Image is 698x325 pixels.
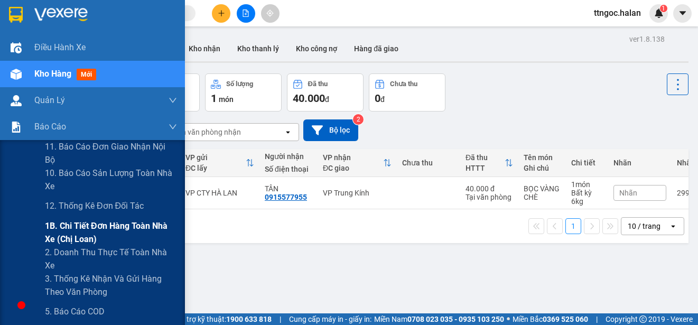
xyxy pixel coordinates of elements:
button: Kho công nợ [287,36,346,61]
div: Tên món [524,153,561,162]
div: 1 món [571,180,603,189]
span: Miền Nam [374,313,504,325]
span: 10. Báo cáo sản lượng toàn nhà xe [45,166,177,193]
sup: 2 [353,114,364,125]
span: down [169,96,177,105]
th: Toggle SortBy [180,149,259,177]
div: TÂN [265,184,312,193]
span: file-add [242,10,249,17]
div: VP CTY HÀ LAN [185,189,254,197]
span: Quản Lý [34,94,65,107]
span: Nhãn [619,189,637,197]
div: Chưa thu [402,159,455,167]
strong: 1900 633 818 [226,315,272,323]
span: 1B. Chi tiết đơn hàng toàn nhà xe (chị loan) [45,219,177,246]
div: Đã thu [466,153,505,162]
div: Đã thu [308,80,328,88]
span: mới [77,69,96,80]
span: món [219,95,234,104]
div: Chưa thu [390,80,417,88]
span: Kho hàng [34,69,71,79]
span: 1 [211,92,217,105]
button: Số lượng1món [205,73,282,112]
span: 3. Thống kê nhận và gửi hàng theo văn phòng [45,272,177,299]
div: 6 kg [571,197,603,206]
div: ĐC lấy [185,164,246,172]
th: Toggle SortBy [318,149,397,177]
span: Cung cấp máy in - giấy in: [289,313,371,325]
img: warehouse-icon [11,42,22,53]
span: down [169,123,177,131]
img: solution-icon [11,122,22,133]
div: Số điện thoại [265,165,312,173]
span: ttngoc.halan [585,6,649,20]
button: plus [212,4,230,23]
span: 11. Báo cáo đơn giao nhận nội bộ [45,140,177,166]
button: file-add [237,4,255,23]
img: icon-new-feature [654,8,664,18]
button: Kho nhận [180,36,229,61]
span: đ [325,95,329,104]
strong: 0708 023 035 - 0935 103 250 [407,315,504,323]
img: warehouse-icon [11,69,22,80]
button: 1 [565,218,581,234]
div: Tại văn phòng [466,193,513,201]
div: Số lượng [226,80,253,88]
div: ver 1.8.138 [629,33,665,45]
span: aim [266,10,274,17]
strong: 0369 525 060 [543,315,588,323]
span: 0 [375,92,380,105]
div: 0915577955 [265,193,307,201]
div: Ghi chú [524,164,561,172]
span: copyright [639,315,647,323]
span: 1 [662,5,665,12]
span: 2. Doanh thu thực tế toàn nhà xe [45,246,177,272]
div: ĐC giao [323,164,383,172]
div: Chọn văn phòng nhận [169,127,241,137]
button: Hàng đã giao [346,36,407,61]
span: plus [218,10,225,17]
span: | [596,313,598,325]
button: Bộ lọc [303,119,358,141]
img: warehouse-icon [11,95,22,106]
span: caret-down [678,8,687,18]
svg: open [284,128,292,136]
svg: open [669,222,677,230]
div: VP nhận [323,153,383,162]
span: đ [380,95,385,104]
span: Hỗ trợ kỹ thuật: [175,313,272,325]
div: BỌC VÀNG CHÈ [524,184,561,201]
span: | [280,313,281,325]
div: HTTT [466,164,505,172]
div: Nhãn [613,159,666,167]
button: aim [261,4,280,23]
span: 40.000 [293,92,325,105]
button: Kho thanh lý [229,36,287,61]
button: Đã thu40.000đ [287,73,364,112]
button: Chưa thu0đ [369,73,445,112]
div: VP Trung Kính [323,189,392,197]
span: 12. Thống kê đơn đối tác [45,199,144,212]
span: Báo cáo [34,120,66,133]
div: 10 / trang [628,221,660,231]
div: VP gửi [185,153,246,162]
span: 5. Báo cáo COD [45,305,105,318]
th: Toggle SortBy [460,149,518,177]
img: logo-vxr [9,7,23,23]
div: Bất kỳ [571,189,603,197]
span: Điều hành xe [34,41,86,54]
button: caret-down [673,4,692,23]
span: Miền Bắc [513,313,588,325]
sup: 1 [660,5,667,12]
div: 40.000 đ [466,184,513,193]
div: Người nhận [265,152,312,161]
div: Chi tiết [571,159,603,167]
span: ⚪️ [507,317,510,321]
